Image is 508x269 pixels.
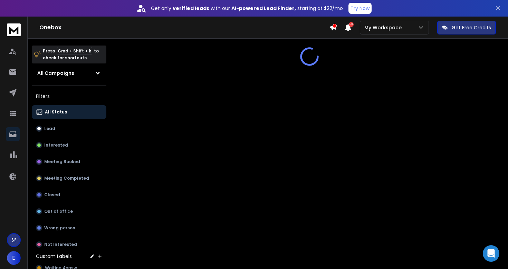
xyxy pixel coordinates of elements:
[437,21,496,34] button: Get Free Credits
[37,70,74,77] h1: All Campaigns
[231,5,296,12] strong: AI-powered Lead Finder,
[32,155,106,169] button: Meeting Booked
[57,47,92,55] span: Cmd + Shift + k
[44,142,68,148] p: Interested
[39,23,329,32] h1: Onebox
[349,22,354,27] span: 50
[348,3,372,14] button: Try Now
[44,126,55,131] p: Lead
[364,24,404,31] p: My Workspace
[32,138,106,152] button: Interested
[44,225,75,231] p: Wrong person
[173,5,209,12] strong: verified leads
[44,242,77,247] p: Not Interested
[44,209,73,214] p: Out of office
[7,251,21,265] button: E
[351,5,370,12] p: Try Now
[452,24,491,31] p: Get Free Credits
[32,91,106,101] h3: Filters
[43,48,99,61] p: Press to check for shortcuts.
[483,245,499,262] div: Open Intercom Messenger
[7,23,21,36] img: logo
[32,238,106,251] button: Not Interested
[45,109,67,115] p: All Status
[36,253,72,260] h3: Custom Labels
[151,5,343,12] p: Get only with our starting at $22/mo
[32,221,106,235] button: Wrong person
[32,105,106,119] button: All Status
[32,122,106,136] button: Lead
[44,159,80,165] p: Meeting Booked
[32,66,106,80] button: All Campaigns
[44,192,60,198] p: Closed
[32,188,106,202] button: Closed
[32,171,106,185] button: Meeting Completed
[32,205,106,218] button: Out of office
[44,176,89,181] p: Meeting Completed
